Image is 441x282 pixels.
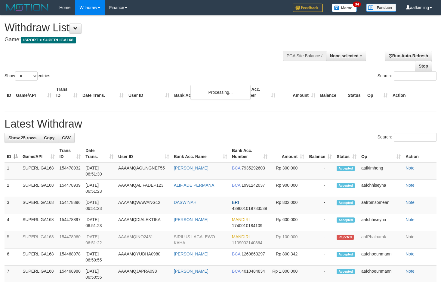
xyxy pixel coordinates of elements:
[307,145,334,162] th: Balance: activate to sort column ascending
[57,180,83,197] td: 154478939
[270,180,307,197] td: Rp 900,000
[126,84,172,101] th: User ID
[359,249,403,266] td: aafchoeunmanni
[5,162,20,180] td: 1
[5,37,288,43] h4: Game:
[337,183,355,188] span: Accepted
[5,3,50,12] img: MOTION_logo.png
[326,51,366,61] button: None selected
[307,214,334,231] td: -
[5,84,14,101] th: ID
[116,231,171,249] td: AAAAMQINO2431
[20,231,57,249] td: SUPERLIGA168
[232,223,262,228] span: Copy 1740010184109 to clipboard
[293,4,323,12] img: Feedback.jpg
[116,180,171,197] td: AAAAMQALIFADEP123
[359,214,403,231] td: aafchhiseyha
[14,84,54,101] th: Game/API
[406,234,415,239] a: Note
[83,249,116,266] td: [DATE] 06:50:55
[116,214,171,231] td: AAAAMQDIALEKTIKA
[270,162,307,180] td: Rp 300,000
[40,133,58,143] a: Copy
[345,84,365,101] th: Status
[270,145,307,162] th: Amount: activate to sort column ascending
[283,51,326,61] div: PGA Site Balance /
[83,162,116,180] td: [DATE] 06:51:30
[83,180,116,197] td: [DATE] 06:51:23
[15,71,38,81] select: Showentries
[242,183,265,188] span: Copy 1991242037 to clipboard
[337,200,355,205] span: Accepted
[334,145,359,162] th: Status: activate to sort column ascending
[415,61,432,71] a: Stop
[172,84,238,101] th: Bank Acc. Name
[232,240,262,245] span: Copy 1109002140864 to clipboard
[330,53,359,58] span: None selected
[58,133,75,143] a: CSV
[232,217,250,222] span: MANDIRI
[174,183,214,188] a: ALIF ADE PERMANA
[20,197,57,214] td: SUPERLIGA168
[242,166,265,170] span: Copy 7935292603 to clipboard
[57,231,83,249] td: 154478960
[116,145,171,162] th: User ID: activate to sort column ascending
[337,252,355,257] span: Accepted
[116,249,171,266] td: AAAAMQYUDHA0980
[83,197,116,214] td: [DATE] 06:51:23
[337,166,355,171] span: Accepted
[232,252,240,256] span: BCA
[5,71,50,81] label: Show entries
[406,269,415,274] a: Note
[385,51,432,61] a: Run Auto-Refresh
[5,145,20,162] th: ID: activate to sort column descending
[62,135,71,140] span: CSV
[20,214,57,231] td: SUPERLIGA168
[174,269,208,274] a: [PERSON_NAME]
[5,133,40,143] a: Show 25 rows
[406,166,415,170] a: Note
[359,180,403,197] td: aafchhiseyha
[337,217,355,223] span: Accepted
[270,214,307,231] td: Rp 600,000
[5,214,20,231] td: 4
[57,214,83,231] td: 154478897
[270,249,307,266] td: Rp 800,342
[390,84,436,101] th: Action
[318,84,345,101] th: Balance
[359,145,403,162] th: Op: activate to sort column ascending
[174,200,196,205] a: DASWINAH
[307,180,334,197] td: -
[232,200,239,205] span: BRI
[174,234,215,245] a: SIRILUS LAGALEWO KAHA
[20,145,57,162] th: Game/API: activate to sort column ascending
[238,84,278,101] th: Bank Acc. Number
[116,162,171,180] td: AAAAMQAGUNGNET55
[21,37,76,43] span: ISPORT > SUPERLIGA168
[232,183,240,188] span: BCA
[57,145,83,162] th: Trans ID: activate to sort column ascending
[44,135,54,140] span: Copy
[174,252,208,256] a: [PERSON_NAME]
[359,197,403,214] td: aafromsomean
[5,197,20,214] td: 3
[232,234,250,239] span: MANDIRI
[366,4,396,12] img: panduan.png
[406,200,415,205] a: Note
[116,197,171,214] td: AAAAMQWAWANG12
[57,249,83,266] td: 154468978
[190,85,251,100] div: Processing...
[270,231,307,249] td: Rp 100,000
[171,145,230,162] th: Bank Acc. Name: activate to sort column ascending
[174,166,208,170] a: [PERSON_NAME]
[337,235,353,240] span: Rejected
[5,22,288,34] h1: Withdraw List
[54,84,80,101] th: Trans ID
[307,249,334,266] td: -
[174,217,208,222] a: [PERSON_NAME]
[83,145,116,162] th: Date Trans.: activate to sort column ascending
[307,231,334,249] td: -
[359,162,403,180] td: aafkimheng
[232,166,240,170] span: BCA
[5,118,436,130] h1: Latest Withdraw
